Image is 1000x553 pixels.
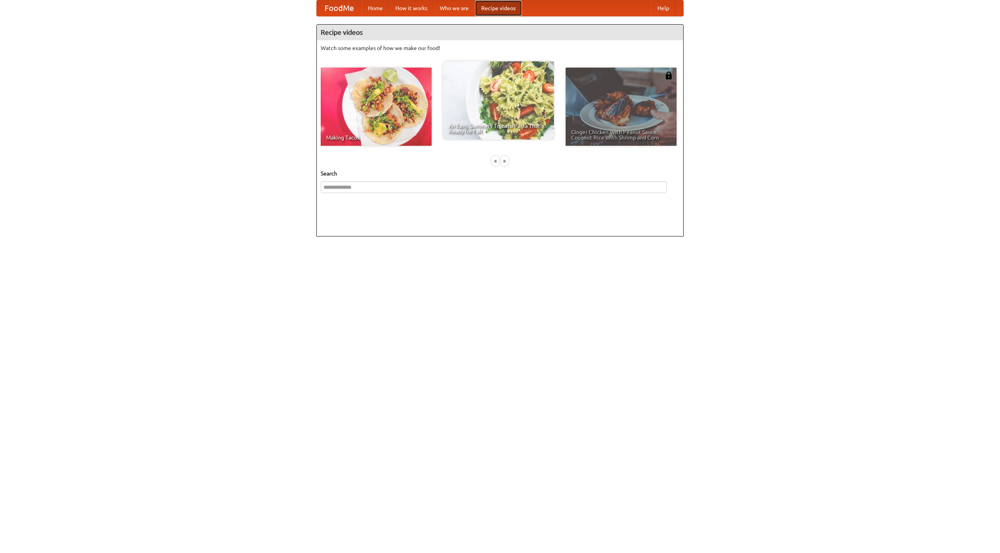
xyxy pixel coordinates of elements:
a: Home [362,0,389,16]
div: » [501,156,508,166]
a: Who we are [434,0,475,16]
p: Watch some examples of how we make our food! [321,44,679,52]
a: FoodMe [317,0,362,16]
img: 483408.png [665,72,673,79]
a: Help [651,0,675,16]
span: An Easy, Summery Tomato Pasta That's Ready for Fall [448,123,548,134]
div: « [492,156,499,166]
a: Making Tacos [321,68,432,146]
h4: Recipe videos [317,25,683,40]
a: How it works [389,0,434,16]
a: Recipe videos [475,0,522,16]
span: Making Tacos [326,135,426,140]
h5: Search [321,170,679,177]
a: An Easy, Summery Tomato Pasta That's Ready for Fall [443,61,554,140]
